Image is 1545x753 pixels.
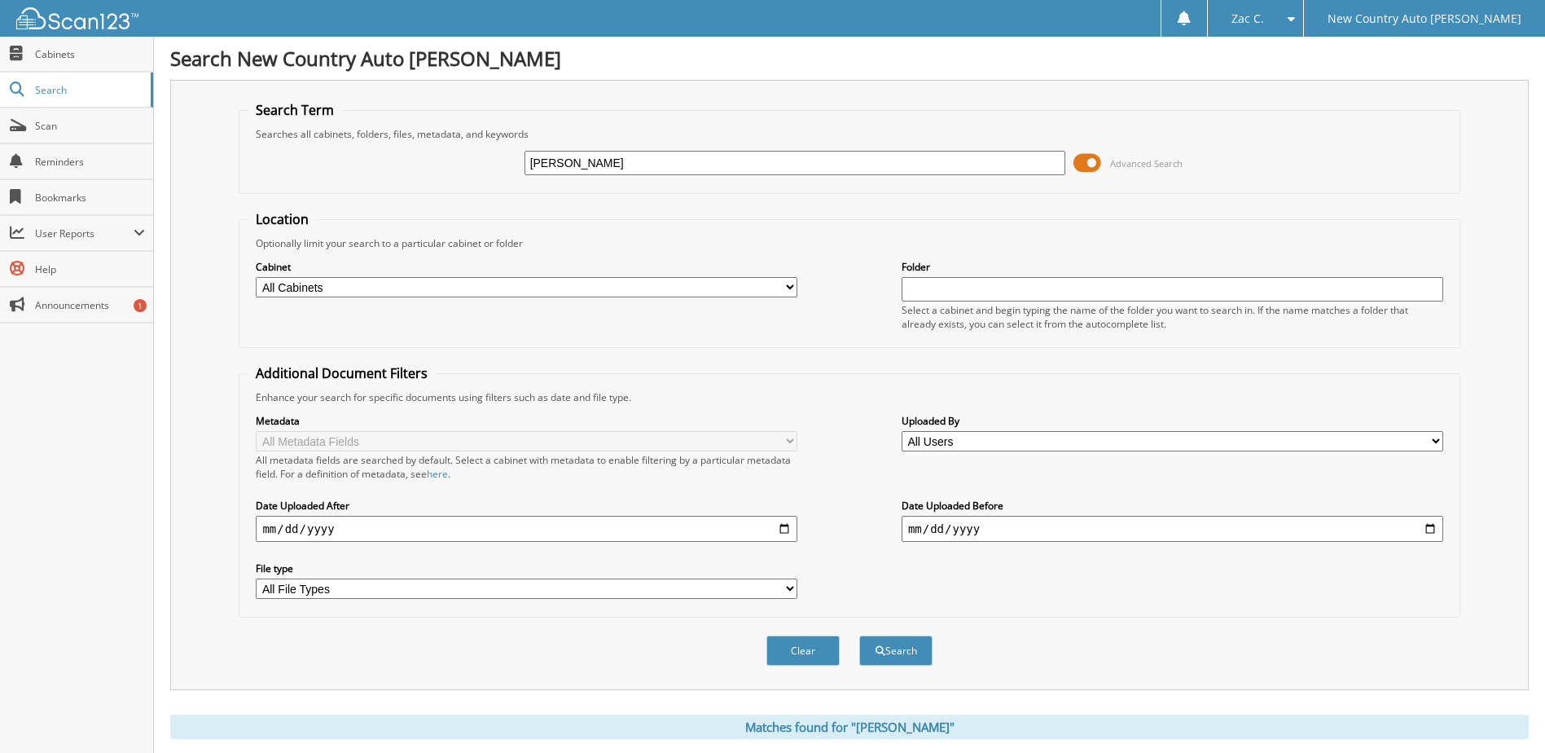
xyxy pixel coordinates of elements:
[35,191,145,205] span: Bookmarks
[902,303,1443,331] div: Select a cabinet and begin typing the name of the folder you want to search in. If the name match...
[256,516,797,542] input: start
[248,364,436,382] legend: Additional Document Filters
[35,47,145,61] span: Cabinets
[427,467,448,481] a: here
[35,298,145,312] span: Announcements
[902,499,1443,513] label: Date Uploaded Before
[170,45,1529,72] h1: Search New Country Auto [PERSON_NAME]
[248,210,317,228] legend: Location
[859,636,933,666] button: Search
[35,262,145,276] span: Help
[35,227,134,240] span: User Reports
[248,127,1451,141] div: Searches all cabinets, folders, files, metadata, and keywords
[902,260,1443,274] label: Folder
[256,561,797,575] label: File type
[248,390,1451,404] div: Enhance your search for specific documents using filters such as date and file type.
[256,414,797,428] label: Metadata
[256,260,797,274] label: Cabinet
[170,715,1529,739] div: Matches found for "[PERSON_NAME]"
[35,155,145,169] span: Reminders
[35,83,143,97] span: Search
[16,7,138,29] img: scan123-logo-white.svg
[766,636,840,666] button: Clear
[248,101,342,119] legend: Search Term
[256,499,797,513] label: Date Uploaded After
[1231,14,1264,24] span: Zac C.
[902,414,1443,428] label: Uploaded By
[256,453,797,481] div: All metadata fields are searched by default. Select a cabinet with metadata to enable filtering b...
[1110,157,1183,170] span: Advanced Search
[35,119,145,133] span: Scan
[134,299,147,312] div: 1
[248,236,1451,250] div: Optionally limit your search to a particular cabinet or folder
[902,516,1443,542] input: end
[1328,14,1521,24] span: New Country Auto [PERSON_NAME]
